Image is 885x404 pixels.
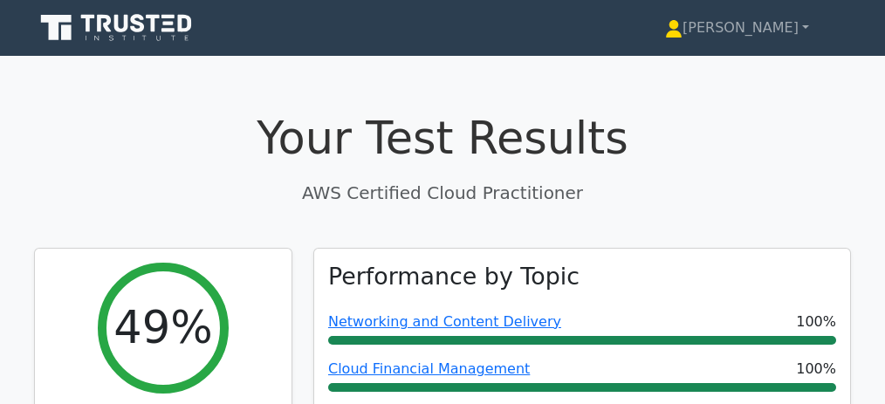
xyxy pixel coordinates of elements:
[34,180,851,206] p: AWS Certified Cloud Practitioner
[34,112,851,165] h1: Your Test Results
[796,312,836,332] span: 100%
[113,301,212,354] h2: 49%
[328,313,561,330] a: Networking and Content Delivery
[328,263,580,291] h3: Performance by Topic
[796,359,836,380] span: 100%
[328,360,530,377] a: Cloud Financial Management
[623,10,851,45] a: [PERSON_NAME]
